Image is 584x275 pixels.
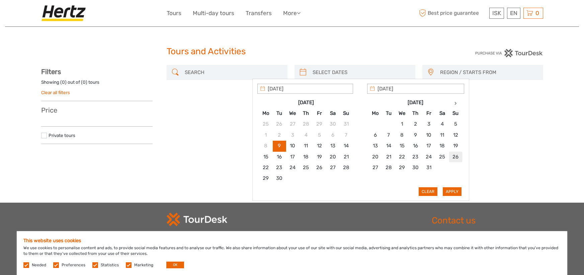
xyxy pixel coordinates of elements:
th: Fr [422,108,435,119]
td: 28 [339,162,353,173]
span: Best price guarantee [418,8,488,19]
td: 3 [286,130,299,140]
td: 2 [272,130,286,140]
td: 9 [409,130,422,140]
td: 22 [395,151,409,162]
td: 16 [409,141,422,151]
td: 28 [382,162,395,173]
td: 14 [382,141,395,151]
td: 8 [259,141,272,151]
input: SEARCH [182,67,284,78]
td: 1 [259,130,272,140]
td: 8 [395,130,409,140]
td: 13 [326,141,339,151]
img: PurchaseViaTourDesk.png [475,49,543,57]
td: 11 [299,141,313,151]
td: 23 [272,162,286,173]
td: 6 [368,130,382,140]
td: 26 [313,162,326,173]
a: More [283,8,301,18]
label: 0 [62,79,65,85]
a: Multi-day tours [193,8,234,18]
td: 4 [435,119,449,130]
th: Tu [272,108,286,119]
th: Mo [368,108,382,119]
td: 10 [422,130,435,140]
td: 31 [339,119,353,130]
td: 5 [449,119,462,130]
td: 12 [449,130,462,140]
p: We're away right now. Please check back later! [9,12,76,17]
td: 30 [409,162,422,173]
th: Sa [435,108,449,119]
label: Needed [32,262,46,268]
td: 5 [313,130,326,140]
button: Apply [443,187,462,196]
td: 19 [449,141,462,151]
h5: This website uses cookies [23,238,561,244]
th: Tu [382,108,395,119]
td: 26 [272,119,286,130]
td: 26 [449,151,462,162]
th: Mo [259,108,272,119]
td: 25 [435,151,449,162]
td: 1 [395,119,409,130]
td: 29 [259,173,272,184]
td: 6 [326,130,339,140]
button: Open LiveChat chat widget [77,10,85,18]
td: 12 [313,141,326,151]
td: 31 [422,162,435,173]
div: Showing ( ) out of ( ) tours [41,79,153,89]
td: 27 [326,162,339,173]
div: EN [507,8,520,19]
button: OK [166,262,184,268]
button: REGION / STARTS FROM [437,67,540,78]
h2: Contact us [432,215,543,226]
a: Transfers [246,8,272,18]
a: Clear all filters [41,90,70,95]
label: Statistics [101,262,119,268]
th: [DATE] [382,97,449,108]
td: 19 [313,151,326,162]
th: We [395,108,409,119]
td: 25 [259,119,272,130]
td: 2 [409,119,422,130]
th: Th [409,108,422,119]
td: 27 [368,162,382,173]
td: 7 [382,130,395,140]
td: 15 [259,151,272,162]
a: Private tours [49,133,75,138]
td: 27 [286,119,299,130]
td: 3 [422,119,435,130]
img: Hertz [41,5,89,21]
td: 25 [299,162,313,173]
td: 20 [368,151,382,162]
td: 10 [286,141,299,151]
td: 23 [409,151,422,162]
h3: Price [41,106,153,114]
span: 0 [534,10,540,16]
td: 30 [272,173,286,184]
td: 13 [368,141,382,151]
th: Th [299,108,313,119]
th: Fr [313,108,326,119]
label: Preferences [62,262,85,268]
td: 17 [286,151,299,162]
th: We [286,108,299,119]
td: 24 [422,151,435,162]
td: 29 [395,162,409,173]
td: 28 [299,119,313,130]
strong: Filters [41,68,61,76]
span: ISK [492,10,501,16]
button: Clear [419,187,437,196]
th: Sa [326,108,339,119]
td: 29 [313,119,326,130]
td: 14 [339,141,353,151]
th: Su [339,108,353,119]
a: Tours [167,8,181,18]
td: 4 [299,130,313,140]
td: 21 [339,151,353,162]
td: 22 [259,162,272,173]
td: 17 [422,141,435,151]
